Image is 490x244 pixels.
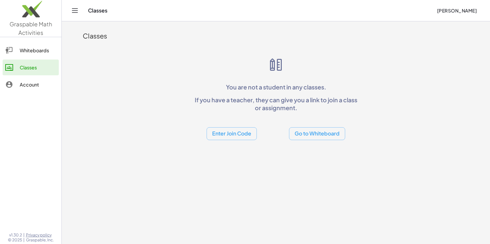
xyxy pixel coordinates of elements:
[83,31,469,40] div: Classes
[23,237,25,243] span: |
[192,83,360,91] p: You are not a student in any classes.
[70,5,80,16] button: Toggle navigation
[432,5,482,16] button: [PERSON_NAME]
[20,81,56,88] div: Account
[3,42,59,58] a: Whiteboards
[20,46,56,54] div: Whiteboards
[3,60,59,75] a: Classes
[8,237,22,243] span: © 2025
[207,127,257,140] button: Enter Join Code
[192,96,360,111] p: If you have a teacher, they can give you a link to join a class or assignment.
[9,232,22,238] span: v1.30.2
[437,8,477,13] span: [PERSON_NAME]
[20,63,56,71] div: Classes
[23,232,25,238] span: |
[26,232,54,238] a: Privacy policy
[10,20,52,36] span: Graspable Math Activities
[3,77,59,92] a: Account
[289,127,345,140] button: Go to Whiteboard
[26,237,54,243] span: Graspable, Inc.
